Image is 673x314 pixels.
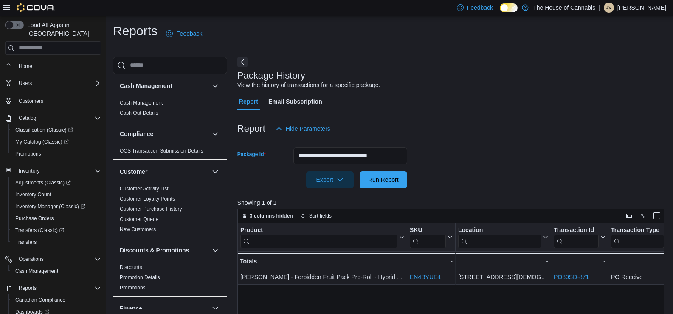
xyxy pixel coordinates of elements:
span: Feedback [176,29,202,38]
div: - [458,256,548,266]
span: Users [19,80,32,87]
span: Purchase Orders [12,213,101,223]
button: Compliance [120,130,208,138]
div: [PERSON_NAME] - Forbidden Fruit Pack Pre-Roll - Hybrid - 3x0.5g [240,272,404,282]
span: Cash Management [15,268,58,274]
button: Operations [2,253,104,265]
span: Inventory Count [15,191,51,198]
span: Customer Queue [120,216,158,223]
span: Adjustments (Classic) [15,179,71,186]
div: [STREET_ADDRESS][DEMOGRAPHIC_DATA] [458,272,548,282]
span: Operations [15,254,101,264]
a: My Catalog (Classic) [12,137,72,147]
span: Report [239,93,258,110]
button: Display options [638,211,648,221]
div: Product [240,226,397,235]
span: Home [15,61,101,71]
a: Feedback [163,25,206,42]
button: Hide Parameters [272,120,334,137]
button: Keyboard shortcuts [625,211,635,221]
span: JV [606,3,612,13]
a: Inventory Manager (Classic) [12,201,89,212]
span: 3 columns hidden [250,212,293,219]
a: Customer Purchase History [120,206,182,212]
span: Inventory Manager (Classic) [12,201,101,212]
label: Package Id [237,151,266,158]
div: Cash Management [113,98,227,122]
span: Classification (Classic) [12,125,101,135]
button: Discounts & Promotions [210,245,220,255]
div: Location [458,226,541,248]
a: Customer Loyalty Points [120,196,175,202]
a: Promotion Details [120,274,160,280]
div: Transaction Id URL [554,226,599,248]
span: Customers [15,95,101,106]
span: Canadian Compliance [12,295,101,305]
span: Discounts [120,264,142,271]
span: Canadian Compliance [15,297,65,303]
span: Cash Management [12,266,101,276]
a: Promotions [120,285,146,291]
div: Transaction Id [554,226,599,235]
button: Operations [15,254,47,264]
button: Users [15,78,35,88]
span: Promotion Details [120,274,160,281]
a: My Catalog (Classic) [8,136,104,148]
span: Inventory [19,167,39,174]
a: Canadian Compliance [12,295,69,305]
h3: Package History [237,71,305,81]
button: Finance [210,303,220,314]
a: Cash Management [120,100,163,106]
button: Reports [15,283,40,293]
span: Transfers (Classic) [15,227,64,234]
span: Transfers [15,239,37,246]
h3: Cash Management [120,82,172,90]
button: Transaction Type [611,226,671,248]
button: Product [240,226,404,248]
div: Discounts & Promotions [113,262,227,296]
a: Home [15,61,36,71]
a: Promotions [12,149,45,159]
div: View the history of transactions for a specific package. [237,81,380,90]
div: Jordan Veljkovic [604,3,614,13]
span: Reports [15,283,101,293]
button: Purchase Orders [8,212,104,224]
span: Promotions [12,149,101,159]
span: Customer Purchase History [120,206,182,212]
button: Location [458,226,548,248]
div: - [410,256,453,266]
span: Promotions [15,150,41,157]
div: Totals [240,256,404,266]
span: Cash Management [120,99,163,106]
button: Reports [2,282,104,294]
a: Cash Management [12,266,62,276]
div: - [611,256,671,266]
a: Cash Out Details [120,110,158,116]
span: Inventory [15,166,101,176]
span: Users [15,78,101,88]
span: My Catalog (Classic) [12,137,101,147]
button: SKU [410,226,453,248]
button: Customer [210,167,220,177]
button: Cash Management [120,82,208,90]
button: Promotions [8,148,104,160]
a: New Customers [120,226,156,232]
span: Inventory Manager (Classic) [15,203,85,210]
button: Inventory [15,166,43,176]
a: Customer Activity List [120,186,169,192]
span: Customers [19,98,43,105]
button: Transaction Id [554,226,605,248]
a: Transfers (Classic) [8,224,104,236]
button: Customer [120,167,208,176]
span: Adjustments (Classic) [12,178,101,188]
h3: Compliance [120,130,153,138]
button: Enter fullscreen [652,211,662,221]
span: Transfers (Classic) [12,225,101,235]
span: Catalog [19,115,36,122]
input: Dark Mode [500,3,518,12]
a: Transfers [12,237,40,247]
h3: Customer [120,167,147,176]
a: Customers [15,96,47,106]
span: Run Report [368,175,399,184]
